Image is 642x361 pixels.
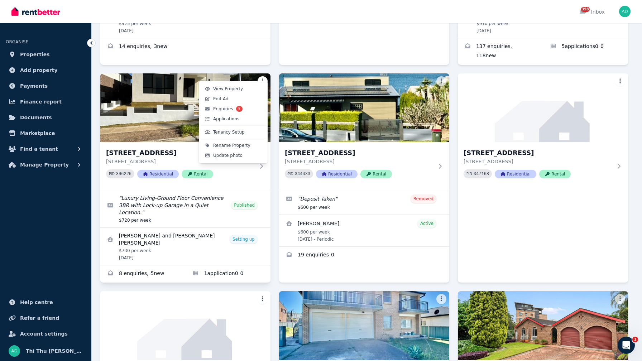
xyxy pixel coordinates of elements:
span: 5 [236,106,243,112]
span: Tenancy Setup [213,129,245,135]
span: Rename Property [213,143,250,148]
span: Applications [213,116,239,122]
iframe: Intercom live chat [618,337,635,354]
span: 1 [632,337,638,342]
div: More options [199,81,268,163]
span: View Property [213,86,243,92]
span: Enquiries [213,106,233,112]
span: Edit Ad [213,96,229,102]
span: Update photo [213,153,243,158]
